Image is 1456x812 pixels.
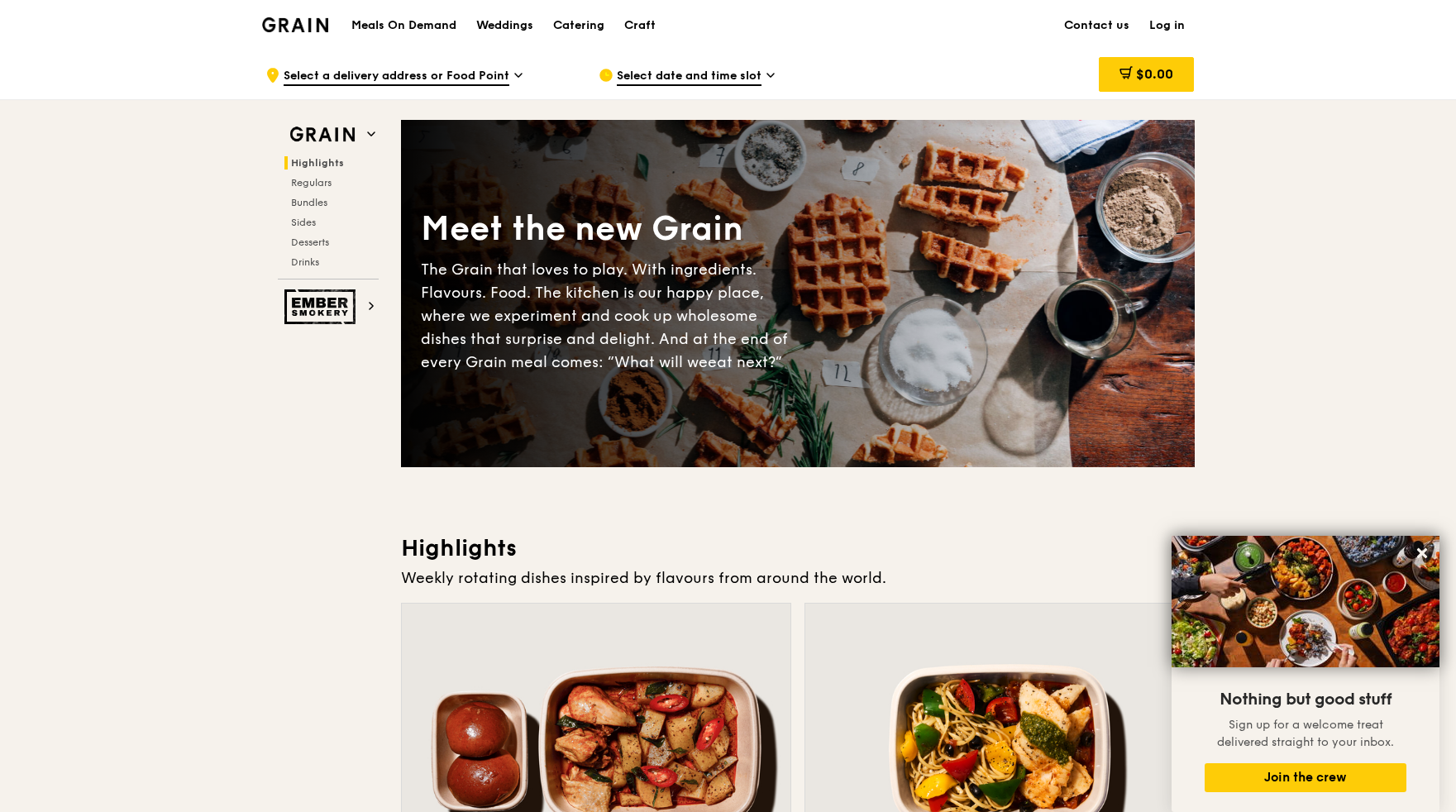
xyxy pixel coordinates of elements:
[262,17,329,32] img: Grain
[1136,66,1173,82] span: $0.00
[1139,1,1195,50] a: Log in
[614,1,666,50] a: Craft
[291,197,327,208] span: Bundles
[291,256,319,268] span: Drinks
[476,1,533,50] div: Weddings
[553,1,604,50] div: Catering
[401,533,1195,563] h3: Highlights
[284,289,360,324] img: Ember Smokery web logo
[291,217,316,228] span: Sides
[1220,690,1392,709] span: Nothing but good stuff
[291,157,344,169] span: Highlights
[1217,718,1394,749] span: Sign up for a welcome treat delivered straight to your inbox.
[284,120,360,150] img: Grain web logo
[284,68,509,86] span: Select a delivery address or Food Point
[291,236,329,248] span: Desserts
[1205,763,1406,792] button: Join the crew
[1172,536,1439,667] img: DSC07876-Edit02-Large.jpeg
[421,207,798,251] div: Meet the new Grain
[351,17,456,34] h1: Meals On Demand
[401,566,1195,590] div: Weekly rotating dishes inspired by flavours from around the world.
[421,258,798,374] div: The Grain that loves to play. With ingredients. Flavours. Food. The kitchen is our happy place, w...
[708,353,782,371] span: eat next?”
[624,1,656,50] div: Craft
[617,68,761,86] span: Select date and time slot
[543,1,614,50] a: Catering
[466,1,543,50] a: Weddings
[1409,540,1435,566] button: Close
[291,177,332,189] span: Regulars
[1054,1,1139,50] a: Contact us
